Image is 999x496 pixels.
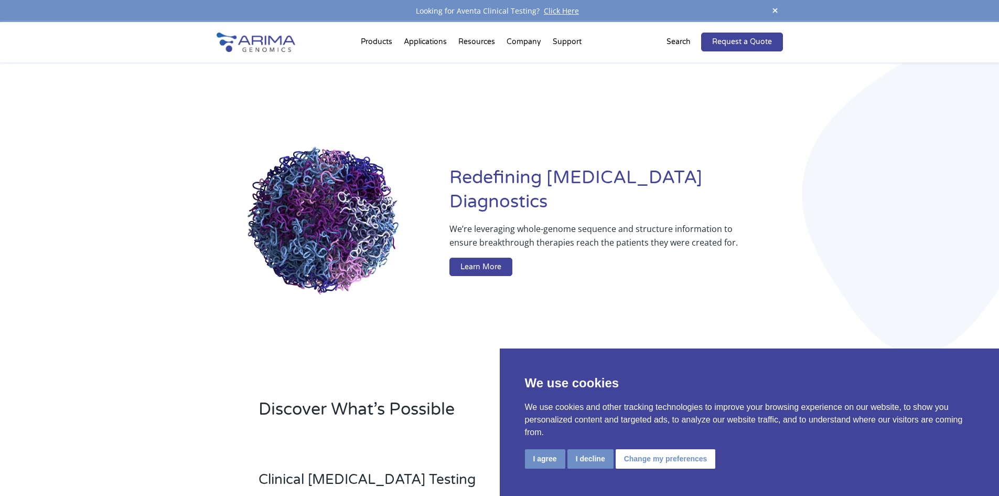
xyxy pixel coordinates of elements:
[525,401,974,439] p: We use cookies and other tracking technologies to improve your browsing experience on our website...
[259,398,633,429] h2: Discover What’s Possible
[525,374,974,393] p: We use cookies
[525,449,565,469] button: I agree
[449,258,512,277] a: Learn More
[259,471,544,496] h3: Clinical [MEDICAL_DATA] Testing
[616,449,716,469] button: Change my preferences
[449,222,740,258] p: We’re leveraging whole-genome sequence and structure information to ensure breakthrough therapies...
[449,166,782,222] h1: Redefining [MEDICAL_DATA] Diagnostics
[540,6,583,16] a: Click Here
[567,449,614,469] button: I decline
[217,4,783,18] div: Looking for Aventa Clinical Testing?
[667,35,691,49] p: Search
[217,33,295,52] img: Arima-Genomics-logo
[701,33,783,51] a: Request a Quote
